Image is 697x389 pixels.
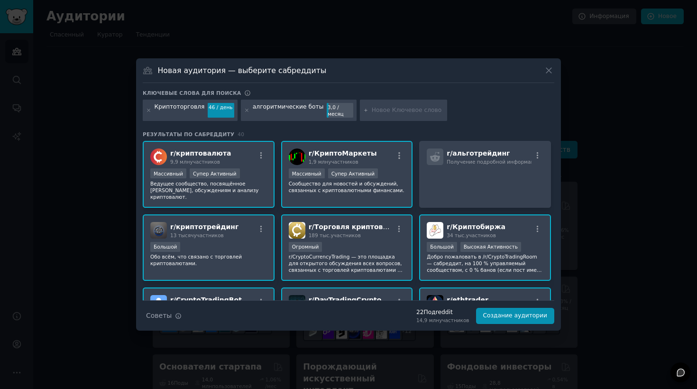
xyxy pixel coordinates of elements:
[289,222,305,239] img: Торговля криптовалютами
[427,242,457,252] div: Большой
[309,296,382,304] span: r/ DayTradingCrypto
[238,131,244,137] span: 40
[253,103,324,118] div: алгоритмические боты
[289,295,305,312] img: Дейтрейдингкрипто
[208,103,234,111] div: 46 / день
[327,103,353,118] div: 3,0 / месяц
[447,296,488,304] span: r/ ethtrader
[150,242,180,252] div: Большой
[427,295,443,312] img: ethtrader - трейдер
[476,308,554,324] button: Создание аудитории
[150,222,167,239] img: криптоторговля
[170,159,220,165] span: 9,9 млн участников
[289,253,405,273] p: r/CryptoCurrencyTrading — это площадка для открытого обсуждения всех вопросов, связанных с торгов...
[372,106,444,115] input: Новое Ключевое слово
[289,180,405,194] p: Сообщество для новостей и обсуждений, связанных с криптовалютными финансами.
[289,242,322,252] div: Огромный
[289,148,305,165] img: КриптоМаркеты
[150,253,267,267] p: Обо всём, что связано с торговлей криптовалютами.
[170,223,238,231] span: r/ криптотрейдинг
[190,168,240,178] div: Супер Активный
[158,65,327,75] h3: Новая аудитория — выберите сабреддиты
[309,223,412,231] span: r/ Торговля криптовалютой
[460,242,521,252] div: Высокая Активность
[328,168,378,178] div: Супер Активный
[447,232,496,238] span: 34 тыс. участников
[150,168,186,178] div: Массивный
[170,149,231,157] span: r/ криптовалюта
[150,148,167,165] img: Криптовалюта
[143,307,185,324] button: Советы
[155,103,205,118] div: Криптоторговля
[143,90,241,96] h3: Ключевые слова для поиска
[150,295,167,312] img: Робот-криптоторговец
[447,149,510,157] span: r/ альготрейдинг
[143,131,234,138] span: Результаты по сабреддиту
[309,232,361,238] span: 189 тыс. участников
[170,232,224,238] span: 13 тысяч участников
[416,308,469,317] div: 22 Подreddit
[289,168,325,178] div: Массивный
[416,317,469,324] div: 14,9 млн участников
[170,296,242,304] span: r/ CryptoTradingBot
[150,180,267,200] p: Ведущее сообщество, посвящённое [PERSON_NAME], обсуждениям и анализу криптовалют.
[427,222,443,239] img: Криптотрайдингпол
[309,159,358,165] span: 1,9 млн участников
[146,311,172,321] span: Советы
[447,159,545,165] span: Получение подробной информации...
[309,149,377,157] span: r/ КриптоМаркеты
[427,253,543,273] p: Добро пожаловать в /r/CryptoTradingRoom — сабреддит, на 100 % управляемый сообществом, с 0 % бано...
[447,223,505,231] span: r/ Криптобиржа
